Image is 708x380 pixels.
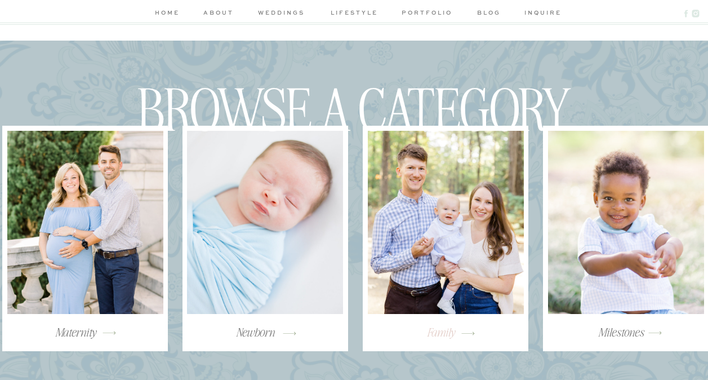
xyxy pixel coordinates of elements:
h2: browse a category [133,72,577,143]
a: Maternity [1,325,150,337]
a: weddings [255,8,308,20]
a: Milestones [546,325,696,350]
a: Newborn [180,325,330,350]
a: blog [473,8,505,20]
a: home [153,8,182,20]
a: portfolio [400,8,454,20]
a: about [202,8,235,20]
a: lifestyle [328,8,381,20]
a: inquire [524,8,556,20]
a: Family [366,325,516,350]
